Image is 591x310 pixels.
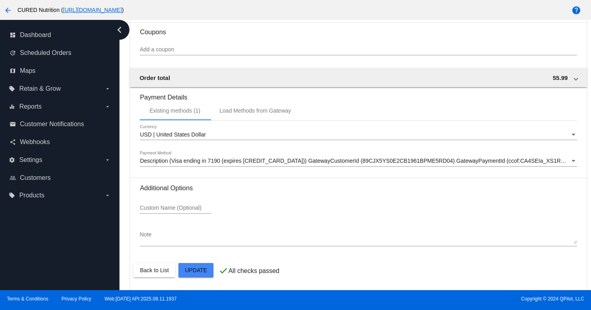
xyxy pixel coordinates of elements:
i: update [10,50,16,56]
i: local_offer [9,86,15,92]
a: dashboard Dashboard [10,29,111,41]
div: Existing methods (1) [149,107,200,114]
mat-icon: help [571,6,581,15]
i: arrow_drop_down [104,157,111,163]
span: Settings [19,156,42,164]
h3: Coupons [140,22,577,36]
i: equalizer [9,103,15,110]
a: Terms & Conditions [7,296,48,302]
span: Retain & Grow [19,85,61,92]
a: [URL][DOMAIN_NAME] [63,7,122,13]
a: Web:[DATE] API:2025.08.11.1937 [105,296,177,302]
i: local_offer [9,192,15,199]
div: Load Methods from Gateway [219,107,291,114]
a: map Maps [10,64,111,77]
span: Customer Notifications [20,121,84,128]
span: Maps [20,67,35,74]
a: people_outline Customers [10,172,111,184]
span: Webhooks [20,138,50,146]
span: USD | United States Dollar [140,131,205,138]
span: CURED Nutrition ( ) [18,7,124,13]
span: Dashboard [20,31,51,39]
i: email [10,121,16,127]
i: people_outline [10,175,16,181]
i: map [10,68,16,74]
input: Add a coupon [140,47,577,53]
i: dashboard [10,32,16,38]
mat-expansion-panel-header: Order total 55.99 [130,68,587,87]
button: Back to List [133,263,175,277]
i: share [10,139,16,145]
a: update Scheduled Orders [10,47,111,59]
mat-icon: arrow_back [3,6,13,15]
span: Copyright © 2024 QPilot, LLC [302,296,584,302]
span: Update [185,267,207,273]
span: Customers [20,174,51,181]
span: 55.99 [553,74,568,81]
a: Privacy Policy [62,296,92,302]
mat-select: Currency [140,132,577,138]
input: Custom Name (Optional) [140,205,211,211]
h3: Additional Options [140,184,577,192]
i: arrow_drop_down [104,192,111,199]
h3: Payment Details [140,88,577,101]
button: Update [178,263,213,277]
mat-icon: check [219,266,228,275]
span: Order total [139,74,170,81]
mat-select: Payment Method [140,158,577,164]
i: arrow_drop_down [104,86,111,92]
i: settings [9,157,15,163]
span: Products [19,192,44,199]
span: Back to List [140,267,168,273]
i: chevron_left [113,23,126,36]
span: Scheduled Orders [20,49,71,57]
i: arrow_drop_down [104,103,111,110]
span: Reports [19,103,41,110]
a: email Customer Notifications [10,118,111,131]
p: All checks passed [228,267,279,275]
a: share Webhooks [10,136,111,148]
